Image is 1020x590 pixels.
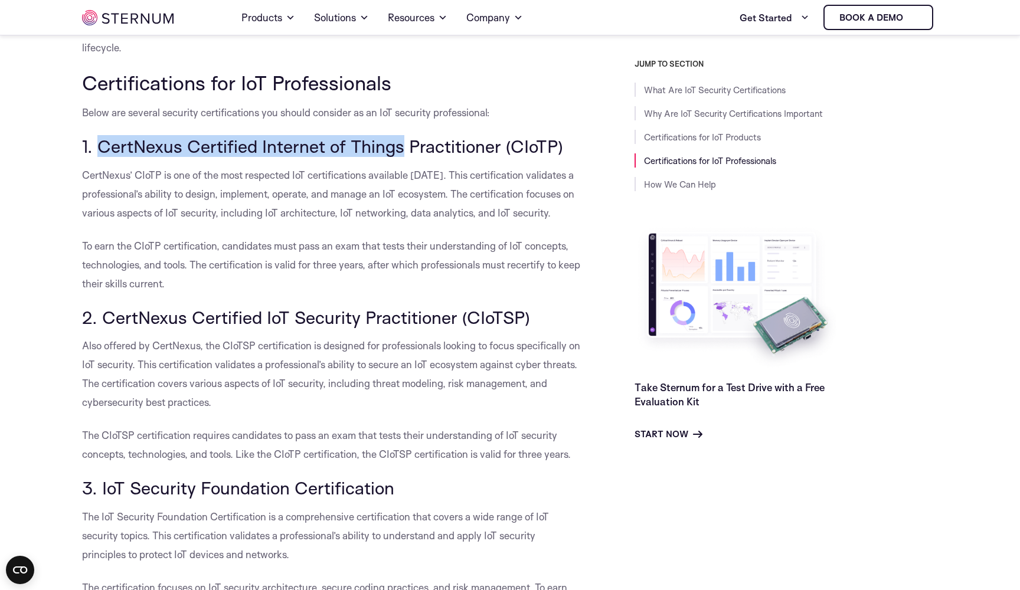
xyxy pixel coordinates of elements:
[314,1,369,34] a: Solutions
[644,132,761,143] a: Certifications for IoT Products
[644,108,823,119] a: Why Are IoT Security Certifications Important
[82,336,581,412] p: Also offered by CertNexus, the CIoTSP certification is designed for professionals looking to focu...
[388,1,447,34] a: Resources
[908,13,917,22] img: sternum iot
[82,71,581,94] h2: Certifications for IoT Professionals
[635,224,841,371] img: Take Sternum for a Test Drive with a Free Evaluation Kit
[82,237,581,293] p: To earn the CIoTP certification, candidates must pass an exam that tests their understanding of I...
[635,381,825,408] a: Take Sternum for a Test Drive with a Free Evaluation Kit
[823,5,933,30] a: Book a demo
[82,103,581,122] p: Below are several security certifications you should consider as an IoT security professional:
[82,507,581,564] p: The IoT Security Foundation Certification is a comprehensive certification that covers a wide ran...
[740,6,809,29] a: Get Started
[635,59,938,68] h3: JUMP TO SECTION
[466,1,523,34] a: Company
[6,556,34,584] button: Open CMP widget
[644,179,716,190] a: How We Can Help
[644,84,786,96] a: What Are IoT Security Certifications
[82,136,581,156] h3: 1. CertNexus Certified Internet of Things Practitioner (CIoTP)
[82,307,581,327] h3: 2. CertNexus Certified IoT Security Practitioner (CIoTSP)
[82,10,174,25] img: sternum iot
[82,426,581,464] p: The CIoTSP certification requires candidates to pass an exam that tests their understanding of Io...
[241,1,295,34] a: Products
[635,427,702,441] a: Start Now
[82,166,581,222] p: CertNexus’ CIoTP is one of the most respected IoT certifications available [DATE]. This certifica...
[644,155,776,166] a: Certifications for IoT Professionals
[82,478,581,498] h3: 3. IoT Security Foundation Certification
